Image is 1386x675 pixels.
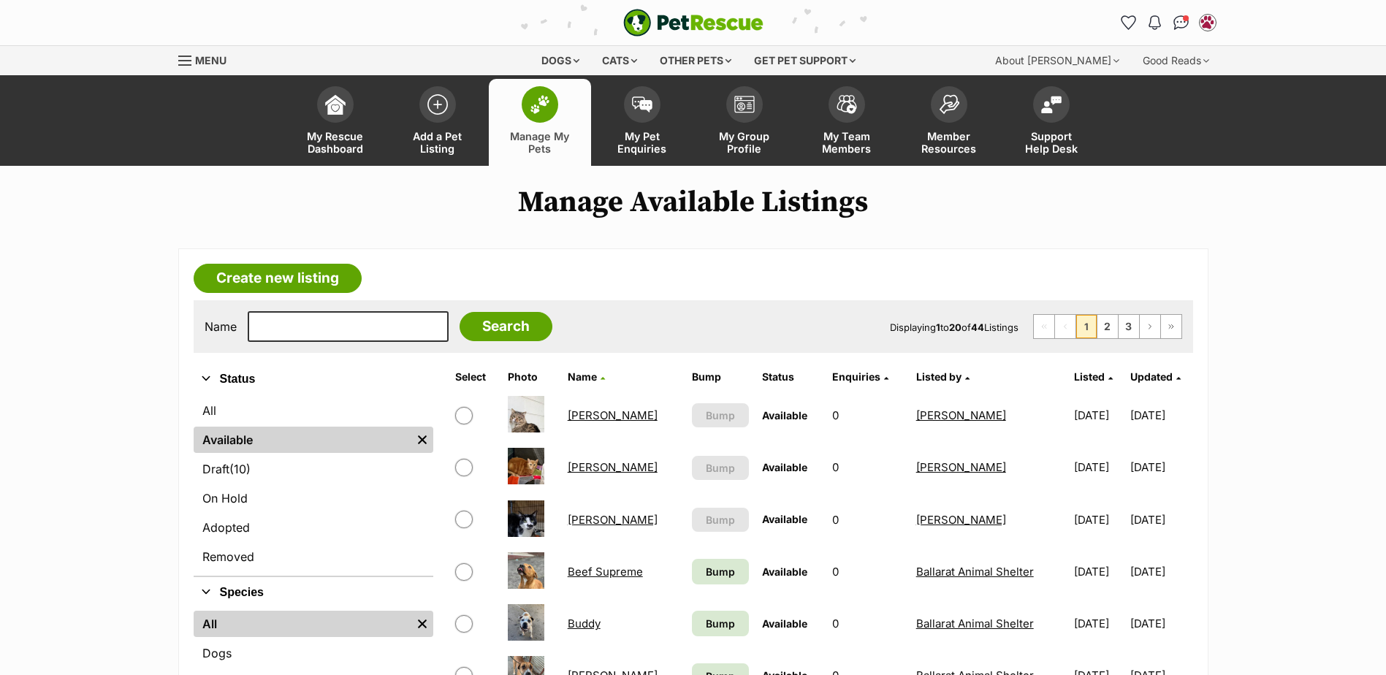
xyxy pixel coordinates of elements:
span: (10) [229,460,251,478]
div: Good Reads [1132,46,1219,75]
a: On Hold [194,485,433,511]
span: Menu [195,54,226,66]
ul: Account quick links [1117,11,1219,34]
a: Name [568,370,605,383]
th: Select [449,365,500,389]
td: 0 [826,598,908,649]
div: Get pet support [744,46,866,75]
img: group-profile-icon-3fa3cf56718a62981997c0bc7e787c4b2cf8bcc04b72c1350f741eb67cf2f40e.svg [734,96,755,113]
span: Listed by [916,370,962,383]
img: Ballarat Animal Shelter profile pic [1200,15,1215,30]
a: Member Resources [898,79,1000,166]
img: add-pet-listing-icon-0afa8454b4691262ce3f59096e99ab1cd57d4a30225e0717b998d2c9b9846f56.svg [427,94,448,115]
span: Available [762,617,807,630]
input: Search [460,312,552,341]
td: [DATE] [1130,390,1191,441]
td: [DATE] [1068,390,1129,441]
a: Page 3 [1119,315,1139,338]
a: Updated [1130,370,1181,383]
td: [DATE] [1130,495,1191,545]
img: pet-enquiries-icon-7e3ad2cf08bfb03b45e93fb7055b45f3efa6380592205ae92323e6603595dc1f.svg [632,96,652,113]
a: [PERSON_NAME] [916,460,1006,474]
span: Add a Pet Listing [405,130,471,155]
a: Listed by [916,370,970,383]
div: Cats [592,46,647,75]
img: chat-41dd97257d64d25036548639549fe6c8038ab92f7586957e7f3b1b290dea8141.svg [1173,15,1189,30]
a: [PERSON_NAME] [916,513,1006,527]
a: [PERSON_NAME] [568,513,658,527]
div: Dogs [531,46,590,75]
a: Listed [1074,370,1113,383]
img: manage-my-pets-icon-02211641906a0b7f246fdf0571729dbe1e7629f14944591b6c1af311fb30b64b.svg [530,95,550,114]
a: Last page [1161,315,1181,338]
img: member-resources-icon-8e73f808a243e03378d46382f2149f9095a855e16c252ad45f914b54edf8863c.svg [939,94,959,114]
a: Ballarat Animal Shelter [916,565,1034,579]
td: [DATE] [1130,546,1191,597]
a: [PERSON_NAME] [568,460,658,474]
div: Status [194,394,433,576]
span: My Group Profile [712,130,777,155]
span: Support Help Desk [1018,130,1084,155]
a: Page 2 [1097,315,1118,338]
a: Adopted [194,514,433,541]
span: Updated [1130,370,1173,383]
td: [DATE] [1130,598,1191,649]
button: Notifications [1143,11,1167,34]
a: Buddy [568,617,601,630]
div: Other pets [650,46,742,75]
span: Bump [706,408,735,423]
a: Beef Supreme [568,565,643,579]
a: Remove filter [411,427,433,453]
a: Removed [194,544,433,570]
span: Name [568,370,597,383]
a: My Rescue Dashboard [284,79,387,166]
button: Bump [692,403,749,427]
span: Manage My Pets [507,130,573,155]
a: All [194,397,433,424]
a: My Team Members [796,79,898,166]
span: translation missing: en.admin.listings.index.attributes.enquiries [832,370,880,383]
td: [DATE] [1068,598,1129,649]
button: Bump [692,456,749,480]
span: My Team Members [814,130,880,155]
a: Draft [194,456,433,482]
span: First page [1034,315,1054,338]
a: All [194,611,411,637]
a: Next page [1140,315,1160,338]
th: Bump [686,365,755,389]
span: Page 1 [1076,315,1097,338]
button: Species [194,583,433,602]
td: 0 [826,546,908,597]
a: Bump [692,559,749,584]
a: [PERSON_NAME] [916,408,1006,422]
span: Bump [706,512,735,527]
th: Status [756,365,825,389]
a: My Group Profile [693,79,796,166]
span: Available [762,565,807,578]
img: logo-e224e6f780fb5917bec1dbf3a21bbac754714ae5b6737aabdf751b685950b380.svg [623,9,764,37]
a: Manage My Pets [489,79,591,166]
a: Available [194,427,411,453]
img: notifications-46538b983faf8c2785f20acdc204bb7945ddae34d4c08c2a6579f10ce5e182be.svg [1149,15,1160,30]
span: Bump [706,564,735,579]
th: Photo [502,365,560,389]
td: 0 [826,442,908,492]
a: Create new listing [194,264,362,293]
span: Bump [706,616,735,631]
label: Name [205,320,237,333]
span: Previous page [1055,315,1075,338]
a: PetRescue [623,9,764,37]
span: Available [762,409,807,422]
span: Available [762,513,807,525]
a: Menu [178,46,237,72]
span: Available [762,461,807,473]
span: My Pet Enquiries [609,130,675,155]
button: Status [194,370,433,389]
a: Add a Pet Listing [387,79,489,166]
img: help-desk-icon-fdf02630f3aa405de69fd3d07c3f3aa587a6932b1a1747fa1d2bba05be0121f9.svg [1041,96,1062,113]
a: Conversations [1170,11,1193,34]
a: My Pet Enquiries [591,79,693,166]
strong: 44 [971,321,984,333]
td: 0 [826,390,908,441]
img: team-members-icon-5396bd8760b3fe7c0b43da4ab00e1e3bb1a5d9ba89233759b79545d2d3fc5d0d.svg [837,95,857,114]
